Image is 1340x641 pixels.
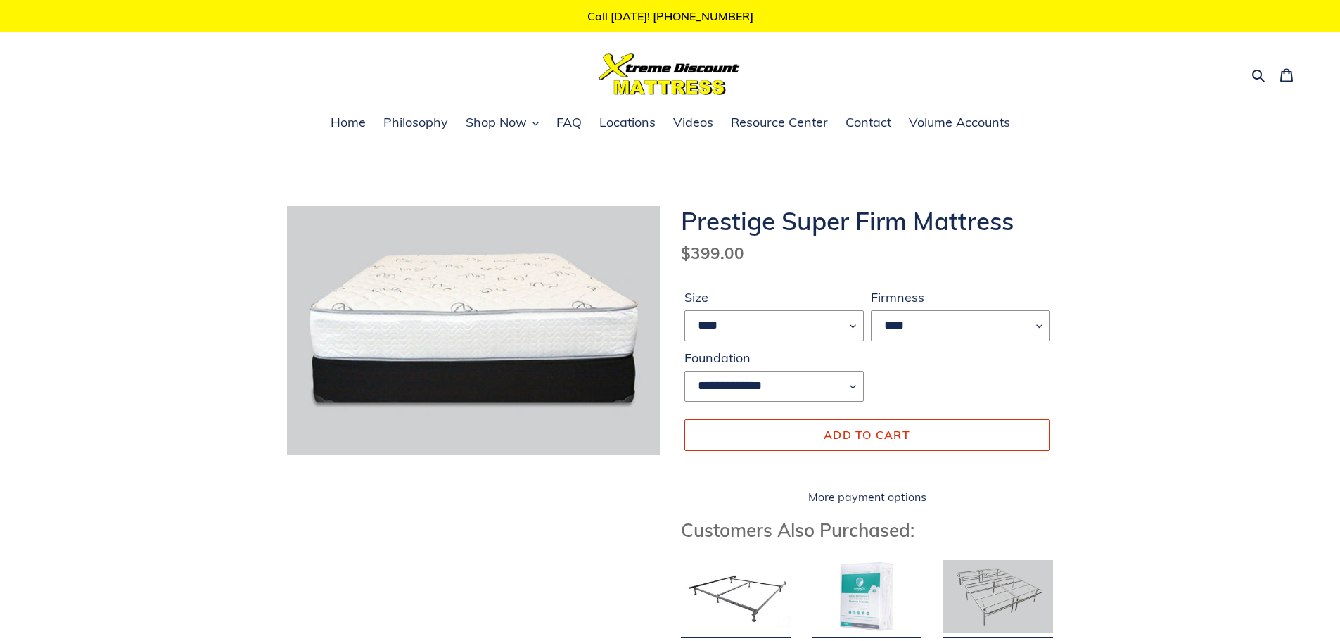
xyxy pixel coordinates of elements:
span: Contact [846,114,891,131]
label: Firmness [871,288,1050,307]
a: Videos [666,113,720,134]
a: Contact [838,113,898,134]
a: More payment options [684,488,1050,505]
h3: Customers Also Purchased: [681,519,1054,541]
img: Bed Frame [681,560,791,633]
label: Foundation [684,348,864,367]
img: Xtreme Discount Mattress [599,53,740,95]
span: Shop Now [466,114,527,131]
span: FAQ [556,114,582,131]
a: Locations [592,113,663,134]
span: Resource Center [731,114,828,131]
span: Videos [673,114,713,131]
h1: Prestige Super Firm Mattress [681,206,1054,236]
span: Philosophy [383,114,448,131]
button: Add to cart [684,419,1050,450]
img: Mattress Protector [812,560,921,633]
span: Volume Accounts [909,114,1010,131]
a: FAQ [549,113,589,134]
a: Philosophy [376,113,455,134]
a: Resource Center [724,113,835,134]
span: Add to cart [824,428,910,442]
a: Home [324,113,373,134]
span: Home [331,114,366,131]
a: Volume Accounts [902,113,1017,134]
span: Locations [599,114,656,131]
span: $399.00 [681,243,744,263]
button: Shop Now [459,113,546,134]
label: Size [684,288,864,307]
img: Adjustable Base [943,560,1053,633]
